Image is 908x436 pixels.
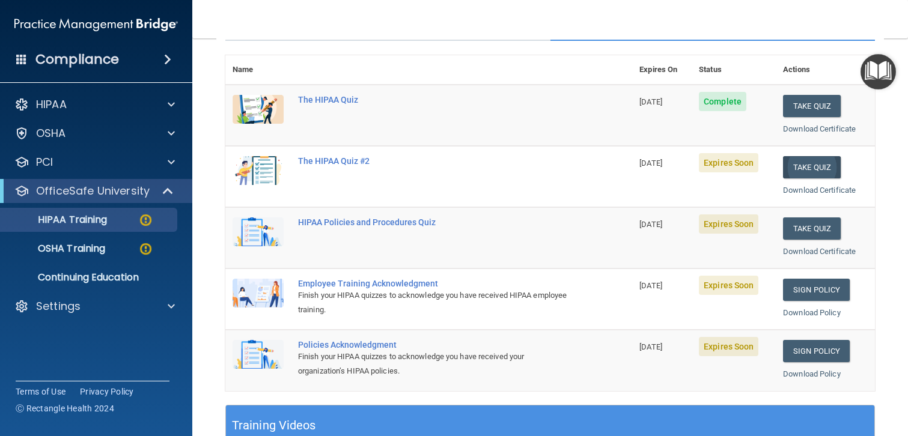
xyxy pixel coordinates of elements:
a: HIPAA [14,97,175,112]
a: OfficeSafe University [14,184,174,198]
span: Expires Soon [699,153,758,172]
a: Download Certificate [783,124,856,133]
p: Continuing Education [8,271,172,283]
a: Download Certificate [783,247,856,256]
h4: Compliance [35,51,119,68]
a: Sign Policy [783,279,850,301]
span: Expires Soon [699,276,758,295]
p: HIPAA Training [8,214,107,226]
a: Download Policy [783,369,841,378]
th: Expires On [632,55,692,85]
p: PCI [36,155,53,169]
a: PCI [14,155,175,169]
p: OfficeSafe University [36,184,150,198]
button: Take Quiz [783,217,841,240]
span: [DATE] [639,220,662,229]
span: [DATE] [639,342,662,351]
span: Complete [699,92,746,111]
p: OSHA [36,126,66,141]
p: HIPAA [36,97,67,112]
p: OSHA Training [8,243,105,255]
a: Terms of Use [16,386,66,398]
img: warning-circle.0cc9ac19.png [138,213,153,228]
th: Status [692,55,776,85]
div: Policies Acknowledgment [298,340,572,350]
div: The HIPAA Quiz #2 [298,156,572,166]
th: Actions [776,55,875,85]
span: [DATE] [639,97,662,106]
span: [DATE] [639,281,662,290]
th: Name [225,55,291,85]
h5: Training Videos [232,415,316,436]
a: Sign Policy [783,340,850,362]
a: Download Certificate [783,186,856,195]
div: Finish your HIPAA quizzes to acknowledge you have received HIPAA employee training. [298,288,572,317]
img: PMB logo [14,13,178,37]
a: Privacy Policy [80,386,134,398]
div: Finish your HIPAA quizzes to acknowledge you have received your organization’s HIPAA policies. [298,350,572,378]
button: Open Resource Center [861,54,896,89]
a: OSHA [14,126,175,141]
button: Take Quiz [783,95,841,117]
span: Ⓒ Rectangle Health 2024 [16,402,114,414]
a: Download Policy [783,308,841,317]
span: Expires Soon [699,214,758,234]
span: Expires Soon [699,337,758,356]
img: warning-circle.0cc9ac19.png [138,241,153,256]
p: Settings [36,299,81,313]
div: Employee Training Acknowledgment [298,279,572,288]
span: [DATE] [639,159,662,168]
a: Settings [14,299,175,313]
button: Take Quiz [783,156,841,178]
div: HIPAA Policies and Procedures Quiz [298,217,572,227]
div: The HIPAA Quiz [298,95,572,104]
